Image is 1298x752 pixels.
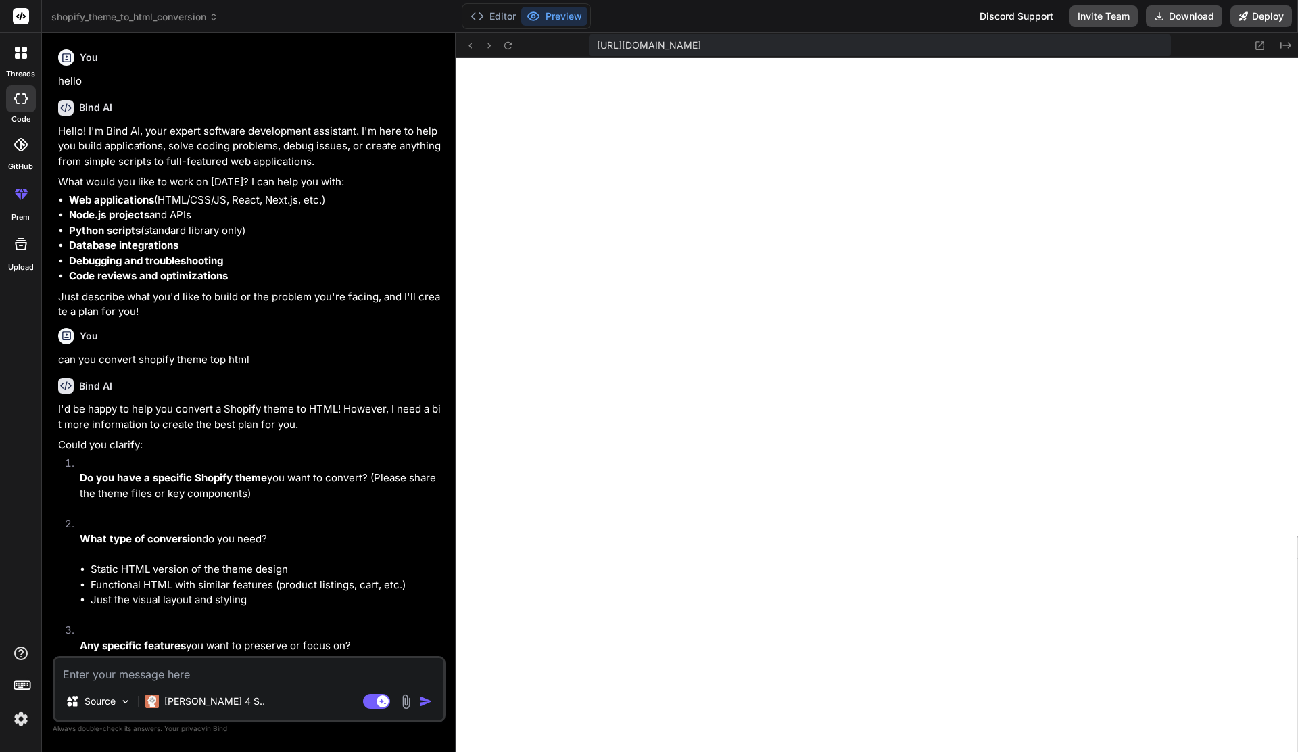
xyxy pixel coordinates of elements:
[69,193,443,208] li: (HTML/CSS/JS, React, Next.js, etc.)
[79,101,112,114] h6: Bind AI
[80,471,267,484] strong: Do you have a specific Shopify theme
[80,638,443,654] p: you want to preserve or focus on?
[91,592,443,608] li: Just the visual layout and styling
[80,51,98,64] h6: You
[145,695,159,708] img: Claude 4 Sonnet
[6,68,35,80] label: threads
[58,74,443,89] p: hello
[456,58,1298,752] iframe: Preview
[91,562,443,578] li: Static HTML version of the theme design
[181,724,206,732] span: privacy
[11,114,30,125] label: code
[1069,5,1138,27] button: Invite Team
[80,532,443,547] p: do you need?
[398,694,414,709] img: attachment
[11,212,30,223] label: prem
[51,10,218,24] span: shopify_theme_to_html_conversion
[58,352,443,368] p: can you convert shopify theme top html
[164,695,265,708] p: [PERSON_NAME] 4 S..
[69,223,443,239] li: (standard library only)
[58,174,443,190] p: What would you like to work on [DATE]? I can help you with:
[69,269,228,282] strong: Code reviews and optimizations
[53,722,446,735] p: Always double-check its answers. Your in Bind
[1146,5,1222,27] button: Download
[58,124,443,170] p: Hello! I'm Bind AI, your expert software development assistant. I'm here to help you build applic...
[69,208,149,221] strong: Node.js projects
[58,402,443,432] p: I'd be happy to help you convert a Shopify theme to HTML! However, I need a bit more information ...
[58,438,443,453] p: Could you clarify:
[465,7,521,26] button: Editor
[80,329,98,343] h6: You
[8,161,33,172] label: GitHub
[69,208,443,223] li: and APIs
[80,639,186,652] strong: Any specific features
[58,289,443,320] p: Just describe what you'd like to build or the problem you're facing, and I'll create a plan for you!
[8,262,34,273] label: Upload
[79,379,112,393] h6: Bind AI
[69,224,141,237] strong: Python scripts
[419,695,433,708] img: icon
[971,5,1061,27] div: Discord Support
[80,532,202,545] strong: What type of conversion
[597,39,701,52] span: [URL][DOMAIN_NAME]
[69,239,178,252] strong: Database integrations
[80,471,443,501] p: you want to convert? (Please share the theme files or key components)
[85,695,116,708] p: Source
[9,707,32,730] img: settings
[120,696,131,707] img: Pick Models
[521,7,587,26] button: Preview
[91,578,443,593] li: Functional HTML with similar features (product listings, cart, etc.)
[1230,5,1292,27] button: Deploy
[69,193,154,206] strong: Web applications
[69,254,223,267] strong: Debugging and troubleshooting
